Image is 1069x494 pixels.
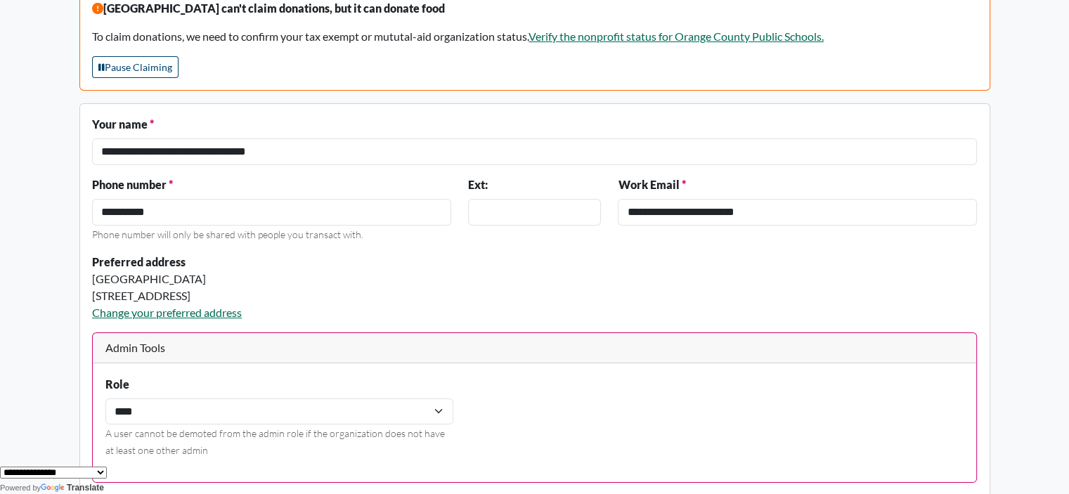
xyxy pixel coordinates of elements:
[468,176,488,193] label: Ext:
[41,483,104,493] a: Translate
[92,116,154,133] label: Your name
[92,255,186,268] strong: Preferred address
[92,176,173,193] label: Phone number
[529,30,824,43] a: Verify the nonprofit status for Orange County Public Schools.
[92,306,242,319] a: Change your preferred address
[105,427,445,456] small: A user cannot be demoted from the admin role if the organization does not have at least one other...
[92,287,601,304] div: [STREET_ADDRESS]
[618,176,685,193] label: Work Email
[93,333,976,363] div: Admin Tools
[92,56,179,78] button: Pause Claiming
[41,483,67,493] img: Google Translate
[92,28,977,45] p: To claim donations, we need to confirm your tax exempt or mututal-aid organization status.
[105,376,129,393] label: Role
[92,271,601,287] div: [GEOGRAPHIC_DATA]
[92,228,363,240] small: Phone number will only be shared with people you transact with.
